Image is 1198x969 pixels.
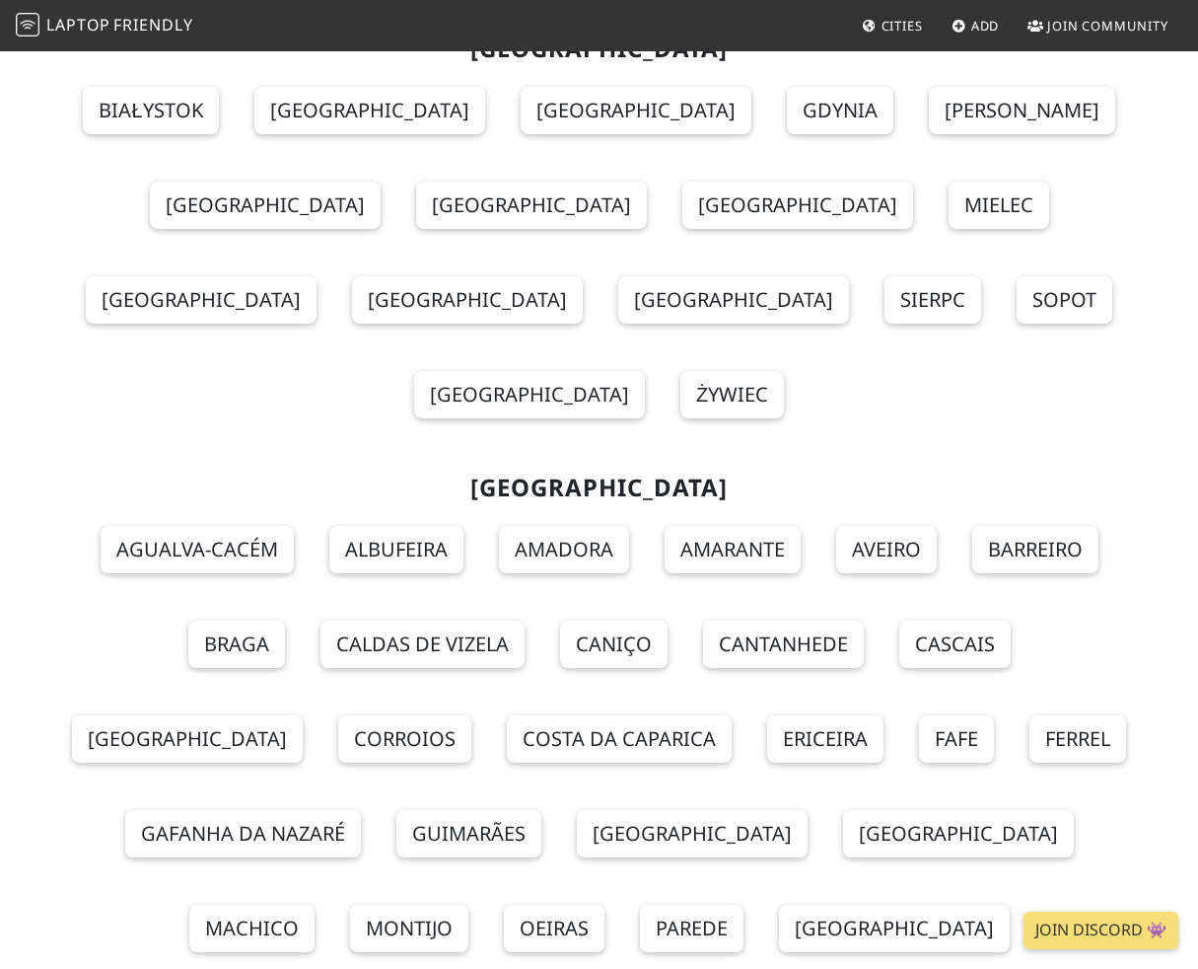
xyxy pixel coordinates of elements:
[16,9,193,43] a: LaptopFriendly LaptopFriendly
[329,526,463,573] a: Albufeira
[560,621,668,668] a: Caniço
[113,14,192,36] span: Friendly
[125,810,361,857] a: Gafanha da Nazaré
[396,810,541,857] a: Guimarães
[682,182,913,229] a: [GEOGRAPHIC_DATA]
[254,87,485,134] a: [GEOGRAPHIC_DATA]
[899,621,1011,668] a: Cascais
[767,715,883,763] a: Ericeira
[338,715,471,763] a: Corroios
[929,87,1115,134] a: [PERSON_NAME]
[189,905,315,952] a: Machico
[1020,8,1176,43] a: Join Community
[854,8,931,43] a: Cities
[836,526,937,573] a: Aveiro
[46,14,110,36] span: Laptop
[665,526,801,573] a: Amarante
[972,526,1098,573] a: Barreiro
[499,526,629,573] a: Amadora
[188,621,285,668] a: Braga
[72,715,303,763] a: [GEOGRAPHIC_DATA]
[680,371,784,418] a: Żywiec
[1023,912,1178,949] a: Join Discord 👾
[1029,715,1126,763] a: Ferrel
[150,182,381,229] a: [GEOGRAPHIC_DATA]
[919,715,994,763] a: Fafe
[504,905,604,952] a: Oeiras
[944,8,1008,43] a: Add
[881,17,923,35] span: Cities
[521,87,751,134] a: [GEOGRAPHIC_DATA]
[86,276,317,324] a: [GEOGRAPHIC_DATA]
[83,87,218,134] a: Białystok
[320,621,525,668] a: Caldas de Vizela
[416,182,647,229] a: [GEOGRAPHIC_DATA]
[1017,276,1112,324] a: Sopot
[703,621,864,668] a: Cantanhede
[618,276,849,324] a: [GEOGRAPHIC_DATA]
[787,87,893,134] a: Gdynia
[577,810,808,857] a: [GEOGRAPHIC_DATA]
[640,905,743,952] a: Parede
[352,276,583,324] a: [GEOGRAPHIC_DATA]
[350,905,468,952] a: Montijo
[414,371,645,418] a: [GEOGRAPHIC_DATA]
[884,276,981,324] a: Sierpc
[16,13,39,37] img: LaptopFriendly
[101,526,294,573] a: Agualva-Cacém
[843,810,1074,857] a: [GEOGRAPHIC_DATA]
[949,182,1049,229] a: Mielec
[507,715,732,763] a: Costa da Caparica
[1047,17,1168,35] span: Join Community
[971,17,1000,35] span: Add
[49,474,1150,502] h2: [GEOGRAPHIC_DATA]
[779,905,1010,952] a: [GEOGRAPHIC_DATA]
